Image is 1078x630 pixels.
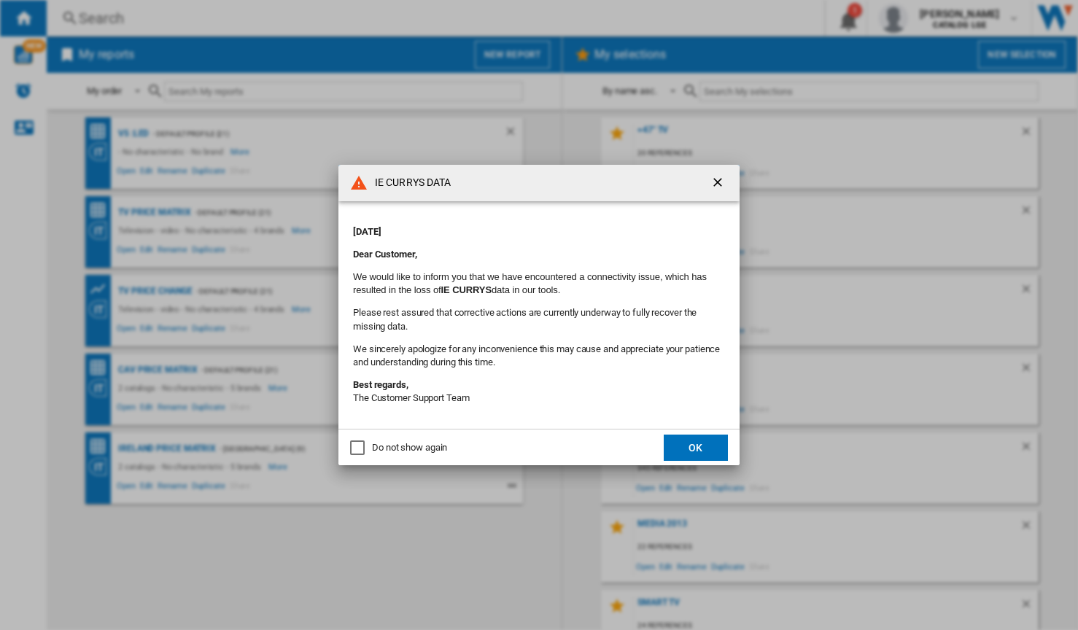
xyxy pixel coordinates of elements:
font: We would like to inform you that we have encountered a connectivity issue, which has resulted in ... [353,271,707,295]
md-checkbox: Do not show again [350,441,447,455]
button: OK [664,435,728,461]
strong: Best regards, [353,379,408,390]
p: Please rest assured that corrective actions are currently underway to fully recover the missing d... [353,306,725,332]
strong: Dear Customer, [353,249,417,260]
ng-md-icon: getI18NText('BUTTONS.CLOSE_DIALOG') [710,175,728,192]
button: getI18NText('BUTTONS.CLOSE_DIALOG') [705,168,734,198]
h4: IE CURRYS DATA [368,176,451,190]
font: data in our tools. [492,284,560,295]
strong: [DATE] [353,226,381,237]
b: IE CURRYS [441,284,492,295]
p: We sincerely apologize for any inconvenience this may cause and appreciate your patience and unde... [353,343,725,369]
div: Do not show again [372,441,447,454]
p: The Customer Support Team [353,378,725,405]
